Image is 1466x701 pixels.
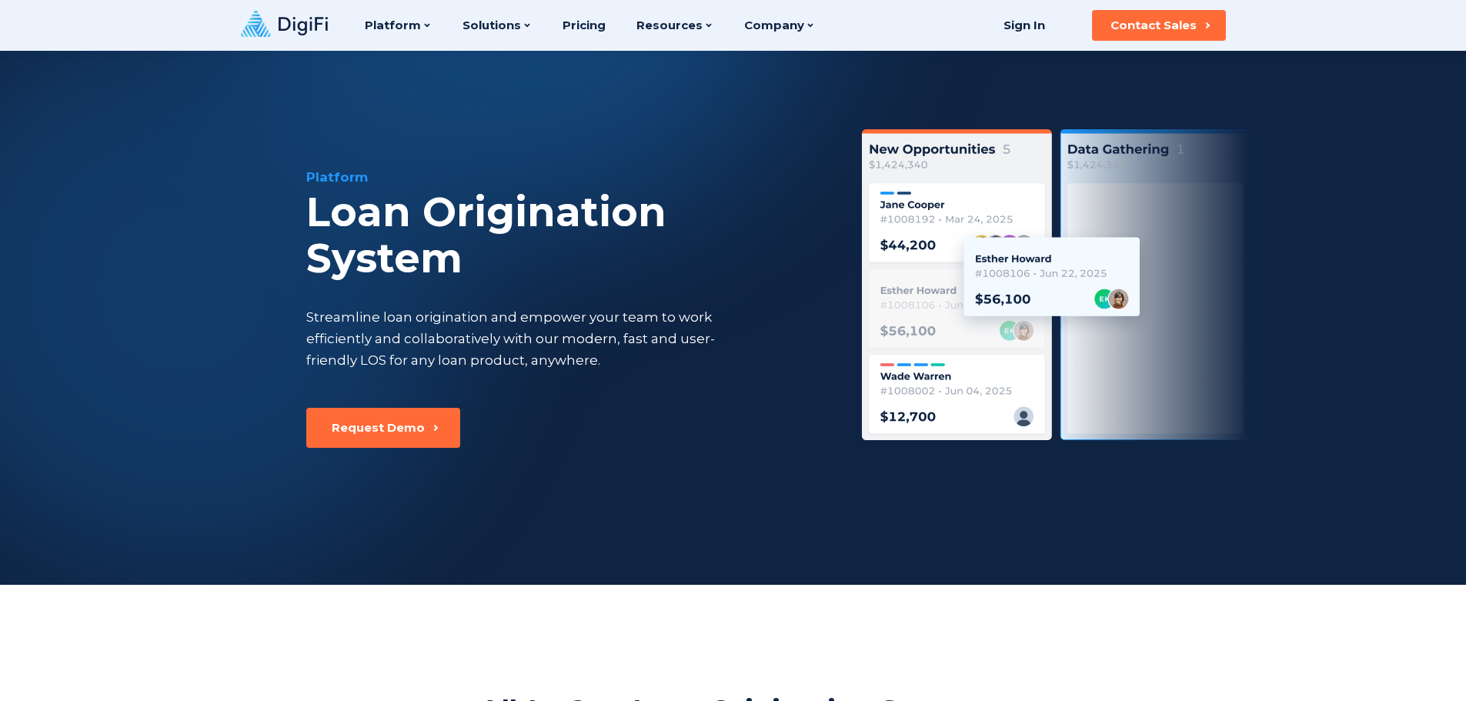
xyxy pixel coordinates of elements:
[306,168,823,186] div: Platform
[985,10,1064,41] a: Sign In
[306,408,460,448] button: Request Demo
[332,420,425,436] div: Request Demo
[306,189,823,282] div: Loan Origination System
[1092,10,1226,41] button: Contact Sales
[1110,18,1197,33] div: Contact Sales
[306,306,743,371] div: Streamline loan origination and empower your team to work efficiently and collaboratively with ou...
